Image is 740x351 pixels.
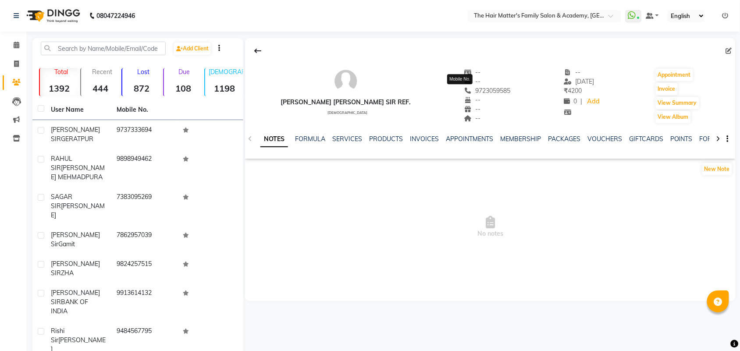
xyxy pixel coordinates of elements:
a: FORMS [700,135,722,143]
td: 9824257515 [111,254,177,283]
span: | [581,97,583,106]
input: Search by Name/Mobile/Email/Code [41,42,166,55]
button: New Note [702,163,732,175]
span: [PERSON_NAME] SIR [51,126,100,143]
a: FORMULA [295,135,325,143]
button: View Album [656,111,691,123]
td: 9737333694 [111,120,177,149]
span: Gamit [58,240,75,248]
span: ₹ [564,87,568,95]
span: -- [464,114,481,122]
span: [PERSON_NAME] MEHMADPURA [51,164,105,181]
img: logo [22,4,82,28]
a: PRODUCTS [369,135,403,143]
span: RAHUL SIR [51,155,72,172]
span: -- [564,68,581,76]
span: [DATE] [564,78,594,85]
strong: 1392 [40,83,78,94]
button: View Summary [656,97,699,109]
p: Lost [126,68,161,76]
a: INVOICES [410,135,439,143]
span: 9723059585 [464,87,511,95]
span: [PERSON_NAME] SIR [51,260,100,277]
div: [PERSON_NAME] [PERSON_NAME] SIR REF. [281,98,411,107]
span: [DEMOGRAPHIC_DATA] [327,110,367,115]
span: GERATPUR [61,135,93,143]
span: [PERSON_NAME] SIR [51,289,100,306]
span: SAGAR SIR [51,193,72,210]
span: rishi sir [51,327,64,344]
button: Appointment [656,69,693,81]
td: 9898949462 [111,149,177,187]
a: GIFTCARDS [629,135,663,143]
td: 7383095269 [111,187,177,225]
span: -- [464,96,481,104]
div: Mobile No. [447,74,473,84]
th: Mobile No. [111,100,177,120]
p: Due [166,68,203,76]
a: Add [586,96,601,108]
a: VOUCHERS [587,135,622,143]
a: PACKAGES [548,135,580,143]
a: NOTES [260,131,288,147]
strong: 108 [164,83,203,94]
a: POINTS [670,135,693,143]
span: -- [464,105,481,113]
strong: 872 [122,83,161,94]
span: 4200 [564,87,582,95]
span: No notes [245,183,736,271]
span: 0 [564,97,577,105]
span: ZHA [61,269,74,277]
a: Add Client [174,43,211,55]
span: BANK OF INDIA [51,298,88,315]
a: MEMBERSHIP [500,135,541,143]
a: SERVICES [332,135,362,143]
div: Back to Client [249,43,267,59]
td: 7862957039 [111,225,177,254]
b: 08047224946 [96,4,135,28]
button: Invoice [656,83,678,95]
img: avatar [333,68,359,94]
span: [PERSON_NAME] [51,202,105,219]
a: APPOINTMENTS [446,135,493,143]
td: 9913614132 [111,283,177,321]
p: Recent [85,68,120,76]
strong: 1198 [205,83,244,94]
th: User Name [46,100,111,120]
span: -- [464,68,481,76]
p: Total [43,68,78,76]
p: [DEMOGRAPHIC_DATA] [209,68,244,76]
span: [PERSON_NAME] sir [51,231,100,248]
strong: 444 [81,83,120,94]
